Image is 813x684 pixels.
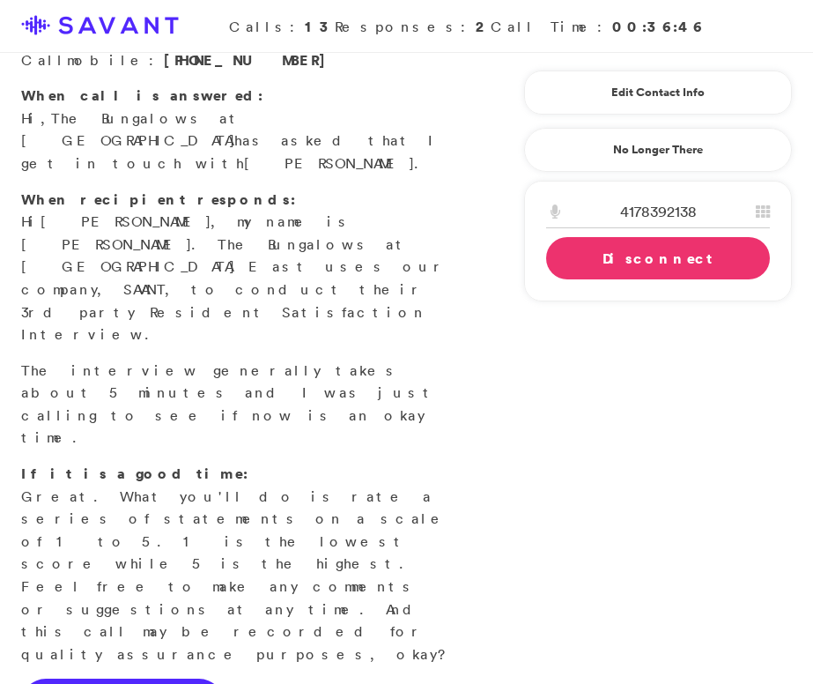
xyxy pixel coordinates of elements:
strong: When call is answered: [21,85,263,105]
strong: If it is a good time: [21,464,248,483]
span: The Bungalows at [GEOGRAPHIC_DATA] [21,109,243,150]
p: Hi , my name is [PERSON_NAME]. The Bungalows at [GEOGRAPHIC_DATA] East uses our company, SAVANT, ... [21,189,457,346]
span: [PHONE_NUMBER] [164,50,335,70]
strong: 2 [476,17,491,36]
a: No Longer There [524,128,792,172]
span: [PERSON_NAME] [244,154,414,172]
span: [PERSON_NAME] [41,212,211,230]
a: Disconnect [546,237,770,279]
strong: 13 [305,17,335,36]
a: Edit Contact Info [546,78,770,107]
p: The interview generally takes about 5 minutes and I was just calling to see if now is an okay time. [21,360,457,450]
strong: 00:36:46 [612,17,704,36]
strong: When recipient responds: [21,190,296,209]
p: Call : [21,49,457,72]
p: Hi, has asked that I get in touch with . [21,85,457,175]
p: Great. What you'll do is rate a series of statements on a scale of 1 to 5. 1 is the lowest score ... [21,463,457,665]
span: mobile [67,51,149,69]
